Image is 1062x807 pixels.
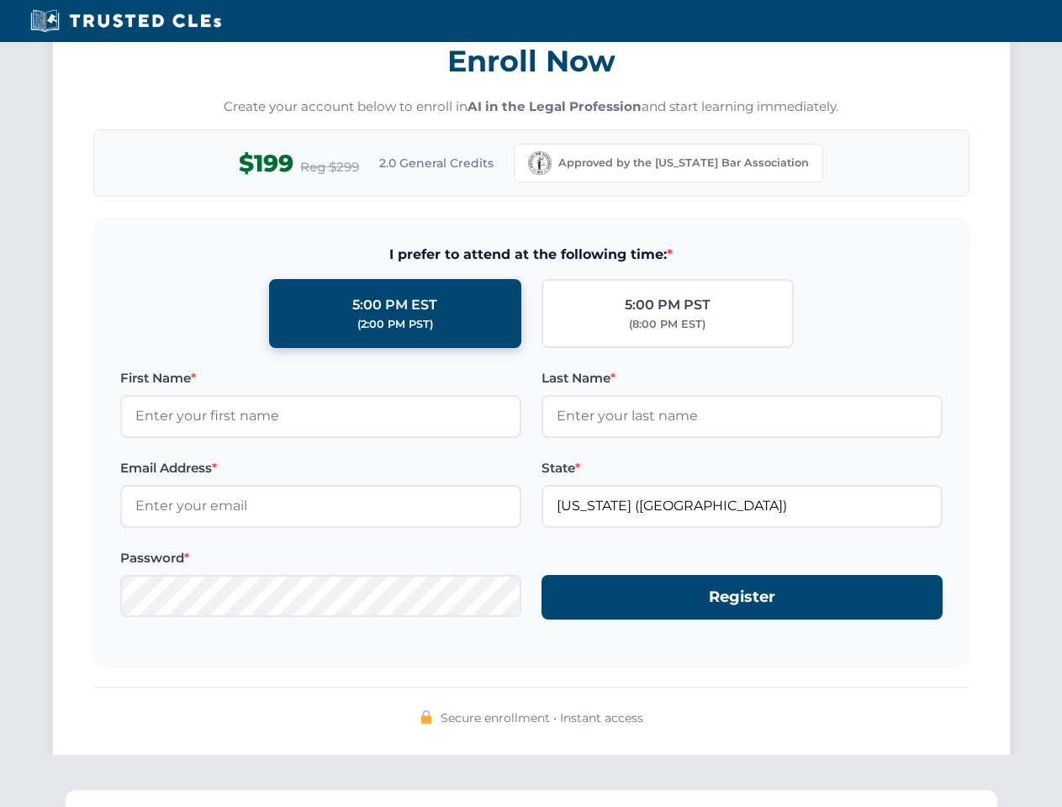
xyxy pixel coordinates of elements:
[300,157,359,177] span: Reg $299
[528,151,552,175] img: Kentucky Bar
[120,368,521,388] label: First Name
[93,98,970,117] p: Create your account below to enroll in and start learning immediately.
[120,244,943,266] span: I prefer to attend at the following time:
[558,155,809,171] span: Approved by the [US_STATE] Bar Association
[379,154,494,172] span: 2.0 General Credits
[542,368,943,388] label: Last Name
[352,294,437,316] div: 5:00 PM EST
[625,294,711,316] div: 5:00 PM PST
[25,8,226,34] img: Trusted CLEs
[441,709,643,727] span: Secure enrollment • Instant access
[629,316,705,333] div: (8:00 PM EST)
[93,34,970,87] h3: Enroll Now
[468,98,642,114] strong: AI in the Legal Profession
[120,458,521,478] label: Email Address
[120,485,521,527] input: Enter your email
[542,485,943,527] input: Kentucky (KY)
[420,710,433,724] img: 🔒
[357,316,433,333] div: (2:00 PM PST)
[542,575,943,620] button: Register
[542,395,943,437] input: Enter your last name
[239,145,293,182] span: $199
[542,458,943,478] label: State
[120,548,521,568] label: Password
[120,395,521,437] input: Enter your first name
